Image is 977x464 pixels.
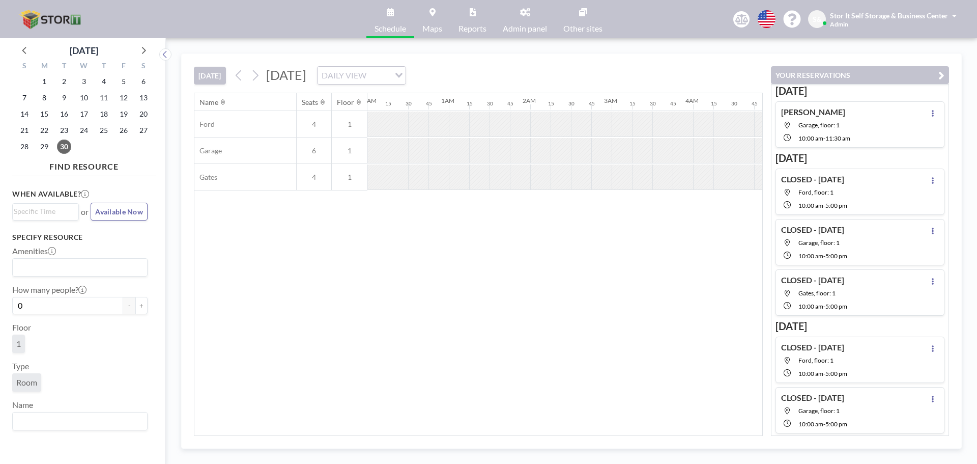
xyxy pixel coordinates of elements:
[17,140,32,154] span: Sunday, September 28, 2025
[37,91,51,105] span: Monday, September 8, 2025
[422,24,442,33] span: Maps
[12,157,156,172] h4: FIND RESOURCE
[487,100,493,107] div: 30
[77,91,91,105] span: Wednesday, September 10, 2025
[16,377,37,387] span: Room
[798,202,823,209] span: 10:00 AM
[458,24,486,33] span: Reports
[57,107,71,121] span: Tuesday, September 16, 2025
[685,97,699,104] div: 4AM
[798,357,834,364] span: Ford, floor: 1
[194,120,215,129] span: Ford
[17,107,32,121] span: Sunday, September 14, 2025
[563,24,602,33] span: Other sites
[57,91,71,105] span: Tuesday, September 9, 2025
[97,107,111,121] span: Thursday, September 18, 2025
[406,100,412,107] div: 30
[12,322,31,333] label: Floor
[775,85,944,97] h3: [DATE]
[15,60,35,73] div: S
[781,225,844,235] h4: CLOSED - [DATE]
[825,303,847,310] span: 5:00 PM
[781,393,844,403] h4: CLOSED - [DATE]
[12,400,33,410] label: Name
[13,204,78,219] div: Search for option
[81,207,89,217] span: or
[297,146,331,155] span: 6
[830,20,848,28] span: Admin
[798,370,823,377] span: 10:00 AM
[670,100,676,107] div: 45
[37,123,51,138] span: Monday, September 22, 2025
[798,289,836,297] span: Gates, floor: 1
[823,134,825,142] span: -
[823,202,825,209] span: -
[14,415,141,428] input: Search for option
[136,123,151,138] span: Saturday, September 27, 2025
[91,203,148,221] button: Available Now
[194,146,222,155] span: Garage
[467,100,473,107] div: 15
[117,91,131,105] span: Friday, September 12, 2025
[781,107,845,117] h4: [PERSON_NAME]
[781,342,844,352] h4: CLOSED - [DATE]
[320,69,368,82] span: DAILY VIEW
[57,123,71,138] span: Tuesday, September 23, 2025
[823,252,825,260] span: -
[426,100,432,107] div: 45
[37,74,51,89] span: Monday, September 1, 2025
[95,207,143,216] span: Available Now
[825,252,847,260] span: 5:00 PM
[113,60,133,73] div: F
[813,15,822,24] span: S&
[568,100,574,107] div: 30
[16,339,21,348] span: 1
[97,123,111,138] span: Thursday, September 25, 2025
[731,100,737,107] div: 30
[825,370,847,377] span: 5:00 PM
[57,140,71,154] span: Tuesday, September 30, 2025
[798,134,823,142] span: 10:00 AM
[825,134,850,142] span: 11:30 AM
[548,100,554,107] div: 15
[385,100,391,107] div: 15
[35,60,54,73] div: M
[14,261,141,274] input: Search for option
[604,97,617,104] div: 3AM
[798,407,840,415] span: Garage, floor: 1
[12,233,148,242] h3: Specify resource
[589,100,595,107] div: 45
[823,303,825,310] span: -
[12,246,56,256] label: Amenities
[123,297,135,314] button: -
[97,91,111,105] span: Thursday, September 11, 2025
[650,100,656,107] div: 30
[523,97,536,104] div: 2AM
[771,66,949,84] button: YOUR RESERVATIONS
[830,11,948,20] span: Stor It Self Storage & Business Center
[823,370,825,377] span: -
[77,123,91,138] span: Wednesday, September 24, 2025
[302,98,318,107] div: Seats
[136,91,151,105] span: Saturday, September 13, 2025
[360,97,377,104] div: 12AM
[825,420,847,428] span: 5:00 PM
[37,107,51,121] span: Monday, September 15, 2025
[17,123,32,138] span: Sunday, September 21, 2025
[13,413,147,430] div: Search for option
[369,69,389,82] input: Search for option
[318,67,406,84] div: Search for option
[117,123,131,138] span: Friday, September 26, 2025
[332,120,367,129] span: 1
[332,173,367,182] span: 1
[74,60,94,73] div: W
[54,60,74,73] div: T
[798,121,840,129] span: Garage, floor: 1
[798,188,834,196] span: Ford, floor: 1
[13,259,147,276] div: Search for option
[823,420,825,428] span: -
[77,74,91,89] span: Wednesday, September 3, 2025
[297,173,331,182] span: 4
[798,303,823,310] span: 10:00 AM
[629,100,636,107] div: 15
